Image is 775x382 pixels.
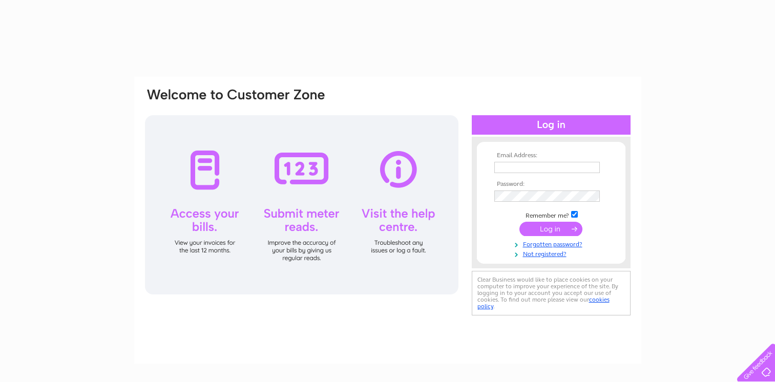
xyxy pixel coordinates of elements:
[492,209,611,220] td: Remember me?
[494,248,611,258] a: Not registered?
[492,152,611,159] th: Email Address:
[494,239,611,248] a: Forgotten password?
[519,222,582,236] input: Submit
[477,296,610,310] a: cookies policy
[492,181,611,188] th: Password:
[472,271,631,315] div: Clear Business would like to place cookies on your computer to improve your experience of the sit...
